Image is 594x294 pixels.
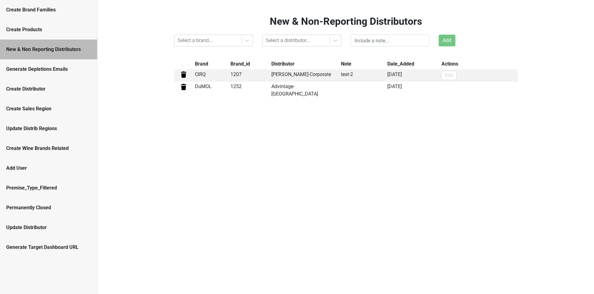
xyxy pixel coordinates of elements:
[270,59,339,69] th: Distributor
[6,105,91,113] div: Create Sales Region
[386,59,440,69] th: Date_Added
[6,164,91,172] div: Add User
[351,35,429,46] input: Include a note...
[6,145,91,152] div: Create Wine Brands Related
[229,82,270,100] td: 1252
[339,69,386,82] td: test-2
[339,59,386,69] th: Note
[193,59,229,69] th: Brand
[180,71,187,79] img: delete.svg
[229,59,270,69] th: Brand_id
[386,69,440,82] td: [DATE]
[6,204,91,211] div: Permanently Closed
[6,244,91,251] div: Generate Target Dashboard URL
[6,184,91,192] div: Premise_Type_Filtered
[439,35,455,46] button: Add
[386,82,440,100] td: [DATE]
[270,82,339,100] td: Advintage-[GEOGRAPHIC_DATA]
[270,69,339,82] td: [PERSON_NAME]-Corporate
[193,82,229,100] td: DuMOL
[440,59,518,69] th: Actions
[6,85,91,93] div: Create Distributor
[180,83,187,91] img: delete.svg
[6,66,91,73] div: Generate Depletions Emails
[441,71,457,80] button: Edit
[193,69,229,82] td: CIRQ
[6,224,91,231] div: Update Distributor
[6,6,91,14] div: Create Brand Families
[174,15,518,27] h2: New & Non-Reporting Distributors
[6,26,91,33] div: Create Products
[6,46,91,53] div: New & Non Reporting Distributors
[229,69,270,82] td: 1207
[6,125,91,132] div: Update Distrib Regions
